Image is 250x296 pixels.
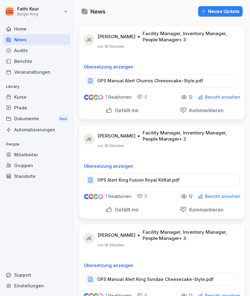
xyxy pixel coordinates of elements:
button: Neues Update [198,6,243,17]
p: Gefällt mir [112,107,139,113]
a: OPS Alert King Fusion Royal KitKat.pdf [84,179,240,185]
p: vor 18 Stunden [98,143,124,148]
p: Bericht ansehen [205,194,240,199]
p: [PERSON_NAME] [98,133,135,139]
a: Veranstaltungen [3,67,70,77]
p: Übersetzung anzeigen [84,263,240,268]
p: Library [3,82,70,92]
a: Automatisierungen [3,124,70,135]
p: 12 [189,194,193,199]
p: Kommentieren [187,107,223,113]
p: Facility Manager, Inventory Manager, People Manager + 3 [143,229,237,241]
p: OPS Manual Alert Churros Cheesecake-Style.pdf [97,78,203,84]
p: Bericht ansehen [205,95,240,100]
div: New [58,115,69,122]
p: OPS Alert King Fusion Royal KitKat.pdf [97,177,180,183]
img: inspiring [98,94,103,100]
a: Berichte [3,56,70,67]
img: love [89,95,94,100]
p: Fathi Kour [17,6,39,12]
div: 0 [137,193,147,199]
div: JK [83,233,94,244]
a: News [3,34,70,45]
a: OPS Manual Alert King Sundae Cheesecake-Style.pdf [84,278,240,284]
p: 1 Reaktionen [106,194,131,199]
img: celebrate [93,95,98,100]
a: Standorte [3,171,70,182]
p: vor 18 Stunden [98,44,124,49]
img: love [89,194,94,199]
a: Home [3,23,70,34]
img: celebrate [93,194,98,199]
p: People [3,139,70,149]
p: [PERSON_NAME] [98,34,135,40]
p: Facility Manager, Inventory Manager, People Manager + 3 [143,31,237,43]
img: like [84,194,89,199]
p: OPS Manual Alert King Sundae Cheesecake-Style.pdf [97,276,214,282]
p: Burger King [17,12,39,16]
p: 1 Reaktionen [106,95,131,100]
a: Gruppen [3,160,70,171]
p: vor 18 Stunden [98,243,124,248]
a: DokumenteNew [3,113,70,125]
a: Einstellungen [3,280,70,291]
div: 0 [137,94,147,100]
p: Übersetzung anzeigen [84,64,240,69]
p: Übersetzung anzeigen [84,164,240,169]
a: Kurse [3,92,70,102]
p: Gefällt mir [112,207,139,213]
div: Dokumente [3,113,70,125]
a: Mitarbeiter [3,149,70,160]
div: Support [3,269,70,280]
img: inspiring [98,194,103,199]
a: OPS Manual Alert Churros Cheesecake-Style.pdf [84,80,240,86]
img: like [84,95,89,100]
p: [PERSON_NAME] [98,232,135,238]
div: JK [83,34,94,45]
div: Neues Update [201,8,240,15]
a: Audits [3,45,70,56]
div: JK [83,134,94,145]
h1: News [90,7,106,16]
p: 12 [189,95,193,100]
p: Kommentieren [187,207,223,213]
a: Pfade [3,102,70,113]
p: Facility Manager, Inventory Manager, People Manager + 3 [143,130,237,142]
